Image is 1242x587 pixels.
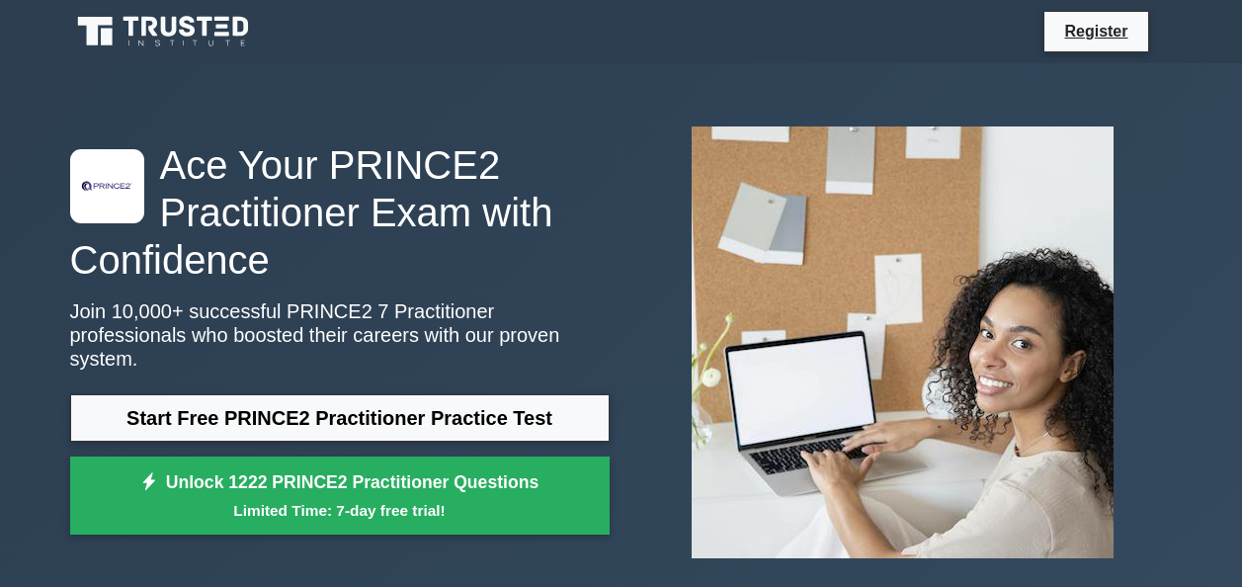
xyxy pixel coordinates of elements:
a: Start Free PRINCE2 Practitioner Practice Test [70,394,610,442]
small: Limited Time: 7-day free trial! [95,499,585,522]
a: Unlock 1222 PRINCE2 Practitioner QuestionsLimited Time: 7-day free trial! [70,457,610,536]
p: Join 10,000+ successful PRINCE2 7 Practitioner professionals who boosted their careers with our p... [70,299,610,371]
h1: Ace Your PRINCE2 Practitioner Exam with Confidence [70,141,610,284]
a: Register [1052,19,1139,43]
